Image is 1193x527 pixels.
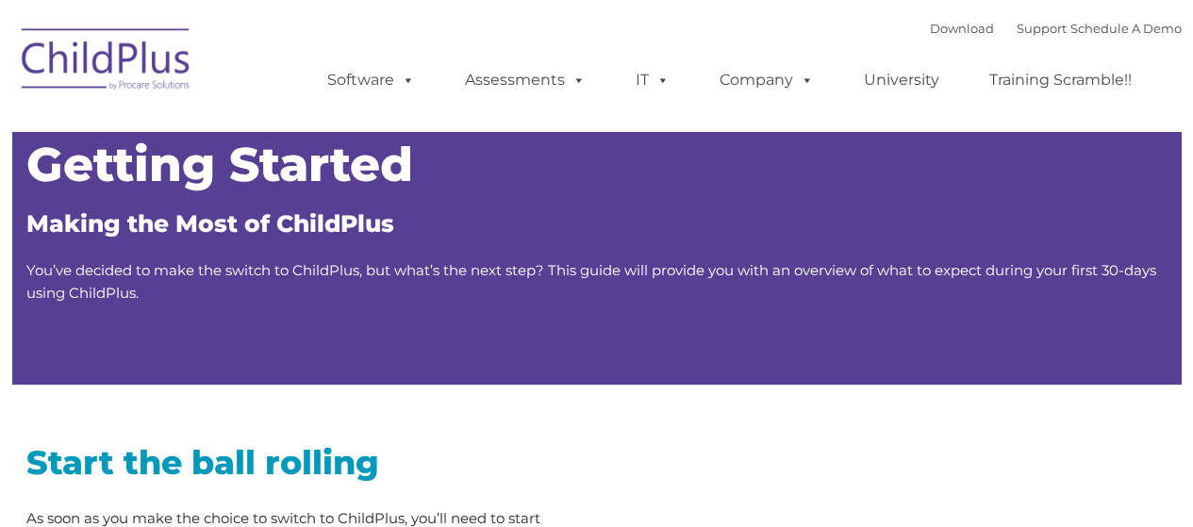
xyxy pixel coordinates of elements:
span: Getting Started [26,136,413,193]
span: Making the Most of ChildPlus [26,209,394,238]
a: Schedule A Demo [1070,21,1182,36]
span: You’ve decided to make the switch to ChildPlus, but what’s the next step? This guide will provide... [26,261,1156,302]
a: IT [617,61,688,99]
a: Download [930,21,994,36]
a: Software [308,61,434,99]
a: Company [701,61,833,99]
a: Training Scramble!! [970,61,1151,99]
font: | [930,21,1182,36]
a: University [845,61,958,99]
a: Support [1017,21,1067,36]
img: ChildPlus by Procare Solutions [12,15,201,109]
a: Assessments [446,61,605,99]
h2: Start the ball rolling [26,441,583,484]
